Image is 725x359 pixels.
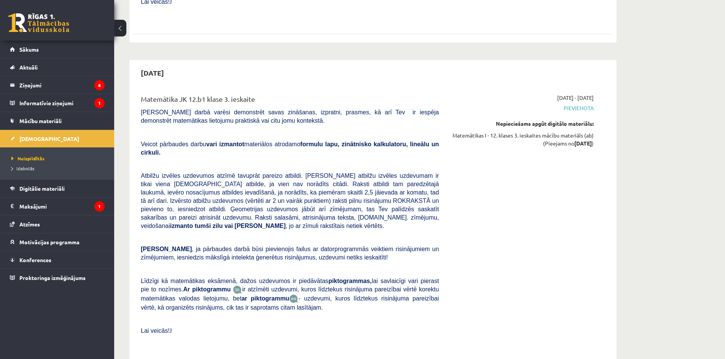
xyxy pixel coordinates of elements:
span: J [170,327,172,334]
i: 1 [94,201,105,212]
span: Motivācijas programma [19,239,80,245]
span: [DEMOGRAPHIC_DATA] [19,135,79,142]
a: Proktoringa izmēģinājums [10,269,105,286]
i: 1 [94,98,105,108]
a: Ziņojumi6 [10,76,105,94]
span: Līdzīgi kā matemātikas eksāmenā, dažos uzdevumos ir piedāvātas lai savlaicīgi vari pierast pie to... [141,278,439,293]
span: ir atzīmēti uzdevumi, kuros līdztekus risinājuma pareizībai vērtē korektu matemātikas valodas lie... [141,286,439,302]
a: Maksājumi1 [10,198,105,215]
span: Konferences [19,256,51,263]
b: izmanto [170,223,193,229]
i: 6 [94,80,105,90]
b: ar piktogrammu [241,295,289,302]
b: tumši zilu vai [PERSON_NAME] [194,223,285,229]
a: Izlabotās [11,165,107,172]
span: Digitālie materiāli [19,185,65,192]
legend: Informatīvie ziņojumi [19,94,105,112]
a: Informatīvie ziņojumi1 [10,94,105,112]
span: Mācību materiāli [19,117,62,124]
span: [PERSON_NAME] darbā varēsi demonstrēt savas zināšanas, izpratni, prasmes, kā arī Tev ir iespēja d... [141,109,439,124]
span: Izlabotās [11,165,34,171]
legend: Ziņojumi [19,76,105,94]
div: Matemātika JK 12.b1 klase 3. ieskaite [141,94,439,108]
span: Atbilžu izvēles uzdevumos atzīmē tavuprāt pareizo atbildi. [PERSON_NAME] atbilžu izvēles uzdevuma... [141,172,439,229]
a: Digitālie materiāli [10,180,105,197]
strong: [DATE] [574,140,592,147]
span: Atzīmes [19,221,40,228]
a: Atzīmes [10,215,105,233]
a: Motivācijas programma [10,233,105,251]
div: Nepieciešams apgūt digitālo materiālu: [450,120,594,128]
b: formulu lapu, zinātnisko kalkulatoru, lineālu un cirkuli. [141,141,439,156]
a: Aktuāli [10,59,105,76]
b: Ar piktogrammu [183,286,231,293]
img: JfuEzvunn4EvwAAAAASUVORK5CYII= [233,285,242,294]
span: [DATE] - [DATE] [557,94,594,102]
div: Matemātikas I - 12. klases 3. ieskaites mācību materiāls (ab) (Pieejams no ) [450,131,594,147]
span: Aktuāli [19,64,38,71]
b: piktogrammas, [328,278,372,284]
img: wKvN42sLe3LLwAAAABJRU5ErkJggg== [289,294,298,303]
a: Rīgas 1. Tālmācības vidusskola [8,13,69,32]
span: [PERSON_NAME] [141,246,192,252]
span: , ja pārbaudes darbā būsi pievienojis failus ar datorprogrammās veiktiem risinājumiem un zīmējumi... [141,246,439,261]
span: Proktoringa izmēģinājums [19,274,86,281]
span: Pievienota [450,104,594,112]
span: Sākums [19,46,39,53]
a: Neizpildītās [11,155,107,162]
a: Konferences [10,251,105,269]
h2: [DATE] [133,64,172,82]
a: Mācību materiāli [10,112,105,130]
span: Veicot pārbaudes darbu materiālos atrodamo [141,141,439,156]
legend: Maksājumi [19,198,105,215]
span: Lai veicās! [141,327,170,334]
span: Neizpildītās [11,155,45,161]
a: [DEMOGRAPHIC_DATA] [10,130,105,147]
a: Sākums [10,41,105,58]
b: vari izmantot [206,141,244,147]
